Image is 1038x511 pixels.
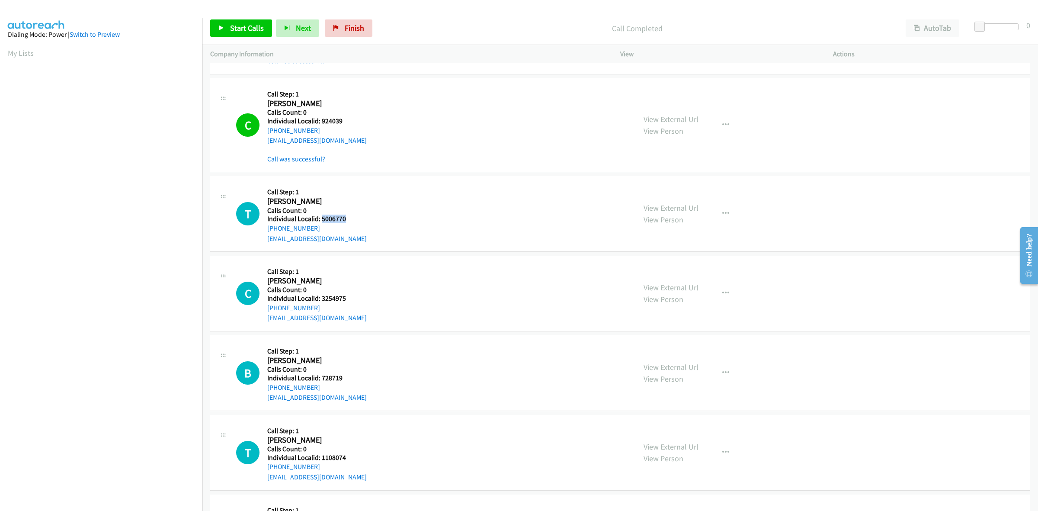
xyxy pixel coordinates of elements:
p: Actions [833,49,1030,59]
a: [EMAIL_ADDRESS][DOMAIN_NAME] [267,473,367,481]
a: [EMAIL_ADDRESS][DOMAIN_NAME] [267,136,367,145]
a: View Person [644,453,683,463]
h5: Call Step: 1 [267,267,367,276]
h5: Calls Count: 0 [267,445,367,453]
div: Delay between calls (in seconds) [979,23,1019,30]
div: The call is yet to be attempted [236,282,259,305]
h5: Call Step: 1 [267,427,367,435]
h1: C [236,113,259,137]
div: The call is yet to be attempted [236,202,259,225]
div: The call is yet to be attempted [236,441,259,464]
button: AutoTab [906,19,959,37]
a: [PHONE_NUMBER] [267,383,320,392]
h1: B [236,361,259,385]
a: Switch to Preview [70,30,120,39]
a: View External Url [644,283,698,292]
span: Finish [345,23,364,33]
a: [EMAIL_ADDRESS][DOMAIN_NAME] [267,314,367,322]
h5: Calls Count: 0 [267,286,367,294]
a: View External Url [644,442,698,452]
h5: Calls Count: 0 [267,108,367,117]
div: Dialing Mode: Power | [8,29,195,40]
iframe: Dialpad [8,67,202,478]
p: View [620,49,817,59]
span: Next [296,23,311,33]
div: The call is yet to be attempted [236,361,259,385]
h5: Individual Localid: 728719 [267,374,367,382]
h5: Call Step: 1 [267,90,367,99]
h5: Individual Localid: 1108074 [267,453,367,462]
h5: Call Step: 1 [267,347,367,356]
h5: Calls Count: 0 [267,365,367,374]
h2: [PERSON_NAME] [267,435,366,445]
p: Company Information [210,49,605,59]
h2: [PERSON_NAME] [267,356,366,366]
p: Call Completed [384,22,890,34]
h2: [PERSON_NAME] [267,196,366,206]
h5: Calls Count: 0 [267,206,367,215]
a: My Lists [8,48,34,58]
a: [PHONE_NUMBER] [267,463,320,471]
iframe: Resource Center [1013,221,1038,290]
div: 0 [1026,19,1030,31]
a: View Person [644,294,683,304]
button: Next [276,19,319,37]
a: View Person [644,126,683,136]
span: Start Calls [230,23,264,33]
a: Start Calls [210,19,272,37]
a: [EMAIL_ADDRESS][DOMAIN_NAME] [267,235,367,243]
a: View External Url [644,203,698,213]
h5: Individual Localid: 3254975 [267,294,367,303]
h1: T [236,441,259,464]
h2: [PERSON_NAME] [267,276,366,286]
a: View Person [644,215,683,225]
a: View External Url [644,362,698,372]
a: View Person [644,374,683,384]
h1: C [236,282,259,305]
a: Finish [325,19,372,37]
a: View External Url [644,114,698,124]
a: [PHONE_NUMBER] [267,126,320,135]
a: [PHONE_NUMBER] [267,304,320,312]
h5: Individual Localid: 924039 [267,117,367,125]
h5: Call Step: 1 [267,188,367,196]
h5: Individual Localid: 5006770 [267,215,367,223]
a: Call was successful? [267,155,325,163]
a: [PHONE_NUMBER] [267,224,320,232]
a: [EMAIL_ADDRESS][DOMAIN_NAME] [267,393,367,402]
h2: [PERSON_NAME] [267,99,366,109]
h1: T [236,202,259,225]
